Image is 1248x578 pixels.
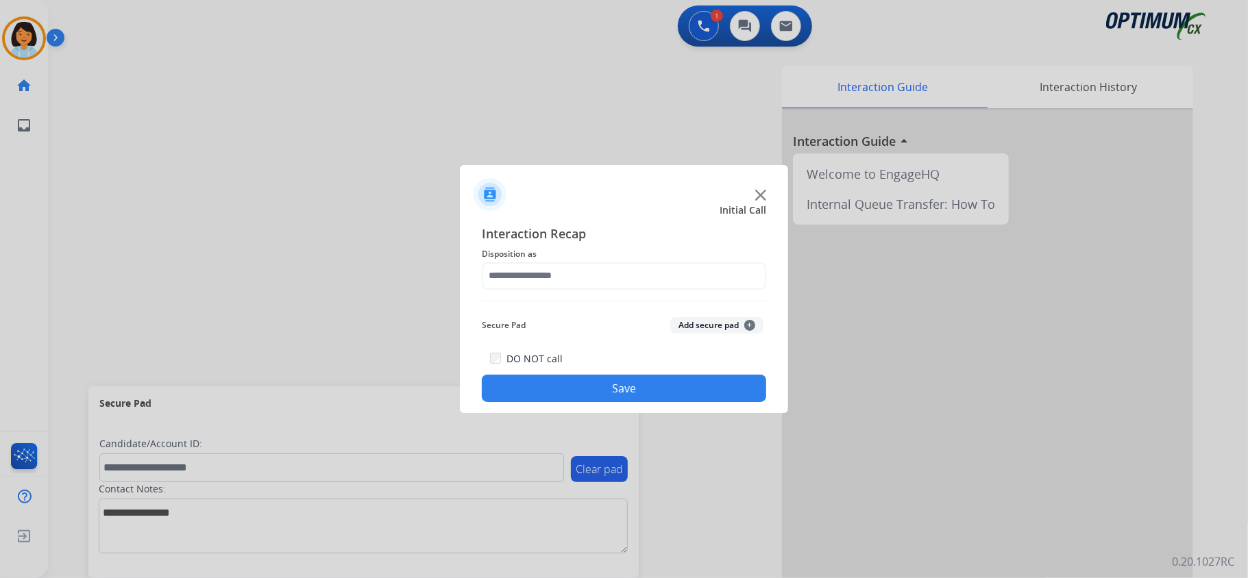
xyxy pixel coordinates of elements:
[482,224,766,246] span: Interaction Recap
[506,352,563,366] label: DO NOT call
[670,317,763,334] button: Add secure pad+
[482,375,766,402] button: Save
[482,317,526,334] span: Secure Pad
[744,320,755,331] span: +
[474,178,506,211] img: contactIcon
[1172,553,1234,570] p: 0.20.1027RC
[720,203,766,217] span: Initial Call
[482,246,766,262] span: Disposition as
